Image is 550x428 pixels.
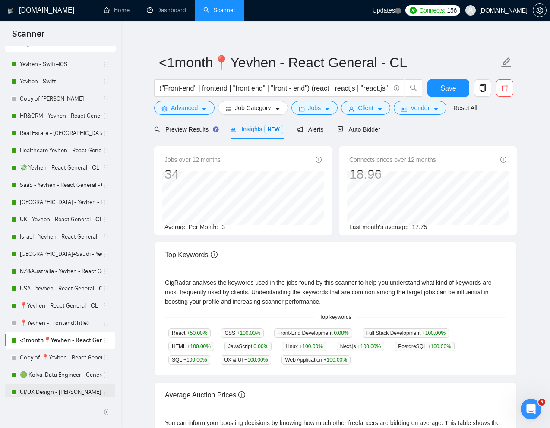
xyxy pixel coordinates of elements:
[102,147,109,154] span: holder
[533,7,547,14] a: setting
[20,384,102,401] a: UI/UX Design - [PERSON_NAME]
[468,7,474,13] span: user
[349,223,408,230] span: Last month's average:
[447,6,457,15] span: 156
[5,90,115,107] li: Copy of Yevhen - Swift
[337,126,380,133] span: Auto Bidder
[253,343,268,349] span: 0.00 %
[102,164,109,171] span: holder
[20,159,102,176] a: 💸 Yevhen - React General - СL
[5,159,115,176] li: 💸 Yevhen - React General - СL
[221,355,271,365] span: UX & UI
[165,383,506,407] div: Average Auction Prices
[405,79,422,97] button: search
[5,332,115,349] li: <1month📍Yevhen - React General - СL
[500,157,506,163] span: info-circle
[422,330,446,336] span: +100.00 %
[238,391,245,398] span: info-circle
[314,313,356,321] span: Top keywords
[453,103,477,113] a: Reset All
[20,228,102,245] a: Israel - Yevhen - React General - СL
[349,155,436,164] span: Connects prices over 12 months
[201,106,207,112] span: caret-down
[20,280,102,297] a: USA - Yevhen - React General - СL
[102,61,109,68] span: holder
[5,280,115,297] li: USA - Yevhen - React General - СL
[401,106,407,112] span: idcard
[159,52,499,73] input: Scanner name...
[20,332,102,349] a: <1month📍Yevhen - React General - СL
[147,6,186,14] a: dashboardDashboard
[221,223,225,230] span: 3
[102,337,109,344] span: holder
[264,125,283,134] span: NEW
[102,130,109,137] span: holder
[154,101,215,115] button: settingAdvancedcaret-down
[102,251,109,258] span: holder
[394,101,446,115] button: idcardVendorcaret-down
[211,251,218,258] span: info-circle
[501,57,512,68] span: edit
[102,389,109,396] span: holder
[168,328,211,338] span: React
[5,366,115,384] li: 🟢 Kolya. Data Engineer - General
[496,84,513,92] span: delete
[20,194,102,211] a: [GEOGRAPHIC_DATA] - Yevhen - React General - СL
[102,371,109,378] span: holder
[203,6,235,14] a: searchScanner
[5,142,115,159] li: Healthcare Yevhen - React General - СL
[377,106,383,112] span: caret-down
[165,242,506,267] div: Top Keywords
[5,297,115,315] li: 📍Yevhen - React General - СL
[102,320,109,327] span: holder
[218,101,288,115] button: barsJob Categorycaret-down
[164,155,221,164] span: Jobs over 12 months
[358,103,373,113] span: Client
[187,330,208,336] span: +50.00 %
[521,399,541,419] iframe: Intercom live chat
[5,73,115,90] li: Yevhen - Swift
[102,216,109,223] span: holder
[324,357,347,363] span: +100.00 %
[282,342,326,351] span: Linux
[161,106,168,112] span: setting
[433,106,439,112] span: caret-down
[324,106,330,112] span: caret-down
[349,166,436,183] div: 18.96
[244,357,268,363] span: +100.00 %
[299,343,322,349] span: +100.00 %
[5,107,115,125] li: HR&CRM - Yevhen - React General - СL
[5,245,115,263] li: UAE+Saudi - Yevhen - React General - СL
[183,357,207,363] span: +100.00 %
[348,106,354,112] span: user
[410,7,417,14] img: upwork-logo.png
[427,79,469,97] button: Save
[20,366,102,384] a: 🟢 Kolya. Data Engineer - General
[412,223,427,230] span: 17.75
[5,176,115,194] li: SaaS - Yevhen - React General - СL
[154,126,216,133] span: Preview Results
[224,342,272,351] span: JavaScript
[20,107,102,125] a: HR&CRM - Yevhen - React General - СL
[102,354,109,361] span: holder
[5,228,115,245] li: Israel - Yevhen - React General - СL
[20,125,102,142] a: Real Estate - [GEOGRAPHIC_DATA] - React General - СL
[20,211,102,228] a: UK - Yevhen - React General - СL
[102,113,109,120] span: holder
[20,349,102,366] a: Copy of 📍Yevhen - React General - СL
[102,78,109,85] span: holder
[102,302,109,309] span: holder
[102,285,109,292] span: holder
[5,125,115,142] li: Real Estate - Yevhen - React General - СL
[221,328,263,338] span: CSS
[440,83,456,94] span: Save
[235,103,271,113] span: Job Category
[394,85,399,91] span: info-circle
[5,194,115,211] li: Switzerland - Yevhen - React General - СL
[5,349,115,366] li: Copy of 📍Yevhen - React General - СL
[533,3,547,17] button: setting
[297,126,324,133] span: Alerts
[533,7,546,14] span: setting
[373,7,395,14] span: Updates
[168,342,214,351] span: HTML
